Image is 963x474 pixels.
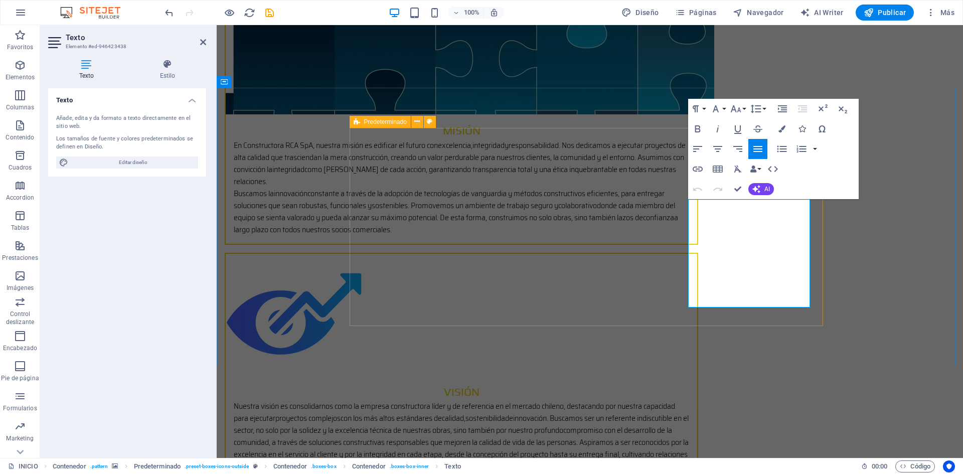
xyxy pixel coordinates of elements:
button: HTML [763,159,782,179]
button: Special Characters [813,119,832,139]
p: Encabezado [3,344,37,352]
h3: Elemento #ed-946423438 [66,42,186,51]
nav: breadcrumb [53,460,461,472]
button: Colors [772,119,791,139]
span: Diseño [621,8,659,18]
button: reload [243,7,255,19]
button: Increase Indent [773,99,792,119]
span: . pattern [90,460,108,472]
button: Ordered List [811,139,819,159]
h4: Texto [48,59,129,80]
i: Guardar (Ctrl+S) [264,7,275,19]
i: Este elemento es un preajuste personalizable [253,463,258,469]
button: Insert Table [708,159,727,179]
p: Imágenes [7,284,34,292]
p: Columnas [6,103,35,111]
h6: Tiempo de la sesión [861,460,888,472]
button: Icons [792,119,812,139]
h2: Texto [66,33,206,42]
div: Añade, edita y da formato a texto directamente en el sitio web. [56,114,198,131]
button: Superscript [813,99,832,119]
button: undo [163,7,175,19]
button: Align Center [708,139,727,159]
button: Align Left [688,139,707,159]
h4: Estilo [129,59,206,80]
div: Los tamaños de fuente y colores predeterminados se definen en Diseño. [56,135,198,151]
button: Páginas [671,5,721,21]
button: Paragraph Format [688,99,707,119]
button: Código [895,460,935,472]
span: Haz clic para seleccionar y doble clic para editar [53,460,86,472]
span: Haz clic para seleccionar y doble clic para editar [352,460,386,472]
span: . boxes-box [311,460,337,472]
p: Contenido [6,133,34,141]
i: Deshacer: Cambiar texto (Ctrl+Z) [164,7,175,19]
button: 100% [448,7,484,19]
button: Redo (Ctrl+Shift+Z) [708,179,727,199]
button: Publicar [856,5,914,21]
img: Editor Logo [58,7,133,19]
div: Diseño (Ctrl+Alt+Y) [617,5,663,21]
button: Italic (Ctrl+I) [708,119,727,139]
button: Clear Formatting [728,159,747,179]
h4: Texto [48,88,206,106]
span: Publicar [864,8,906,18]
button: Subscript [833,99,852,119]
button: Data Bindings [748,159,762,179]
span: Páginas [675,8,717,18]
span: . boxes-box-inner [390,460,429,472]
span: . preset-boxes-icons-outside [185,460,249,472]
button: Underline (Ctrl+U) [728,119,747,139]
p: Prestaciones [2,254,38,262]
p: Pie de página [1,374,39,382]
button: AI [748,183,774,195]
button: Line Height [748,99,767,119]
button: Strikethrough [748,119,767,139]
span: : [879,462,880,470]
i: Este elemento contiene un fondo [112,463,118,469]
button: Bold (Ctrl+B) [688,119,707,139]
span: 00 00 [872,460,887,472]
i: Al redimensionar, ajustar el nivel de zoom automáticamente para ajustarse al dispositivo elegido. [490,8,499,17]
p: Tablas [11,224,30,232]
button: Align Justify [748,139,767,159]
p: Marketing [6,434,34,442]
button: Navegador [729,5,788,21]
span: Editar diseño [71,156,195,169]
span: Predeterminado [364,119,407,125]
button: Font Family [708,99,727,119]
span: Haz clic para seleccionar y doble clic para editar [444,460,460,472]
i: Volver a cargar página [244,7,255,19]
button: Más [922,5,958,21]
p: Elementos [6,73,35,81]
span: Navegador [733,8,784,18]
span: Código [900,460,930,472]
span: AI Writer [800,8,844,18]
p: Formularios [3,404,37,412]
button: Ordered List [792,139,811,159]
button: Undo (Ctrl+Z) [688,179,707,199]
span: AI [764,186,770,192]
button: Unordered List [772,139,791,159]
p: Favoritos [7,43,33,51]
button: save [263,7,275,19]
h6: 100% [463,7,479,19]
span: Haz clic para seleccionar y doble clic para editar [273,460,307,472]
p: Cuadros [9,164,32,172]
button: Editar diseño [56,156,198,169]
button: AI Writer [796,5,848,21]
button: Decrease Indent [793,99,812,119]
button: Align Right [728,139,747,159]
span: Haz clic para seleccionar y doble clic para editar [134,460,181,472]
button: Insert Link [688,159,707,179]
button: Usercentrics [943,460,955,472]
button: Font Size [728,99,747,119]
span: Más [926,8,954,18]
button: Diseño [617,5,663,21]
p: Accordion [6,194,34,202]
button: Confirm (Ctrl+⏎) [728,179,747,199]
button: Haz clic para salir del modo de previsualización y seguir editando [223,7,235,19]
a: Haz clic para cancelar la selección y doble clic para abrir páginas [8,460,38,472]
